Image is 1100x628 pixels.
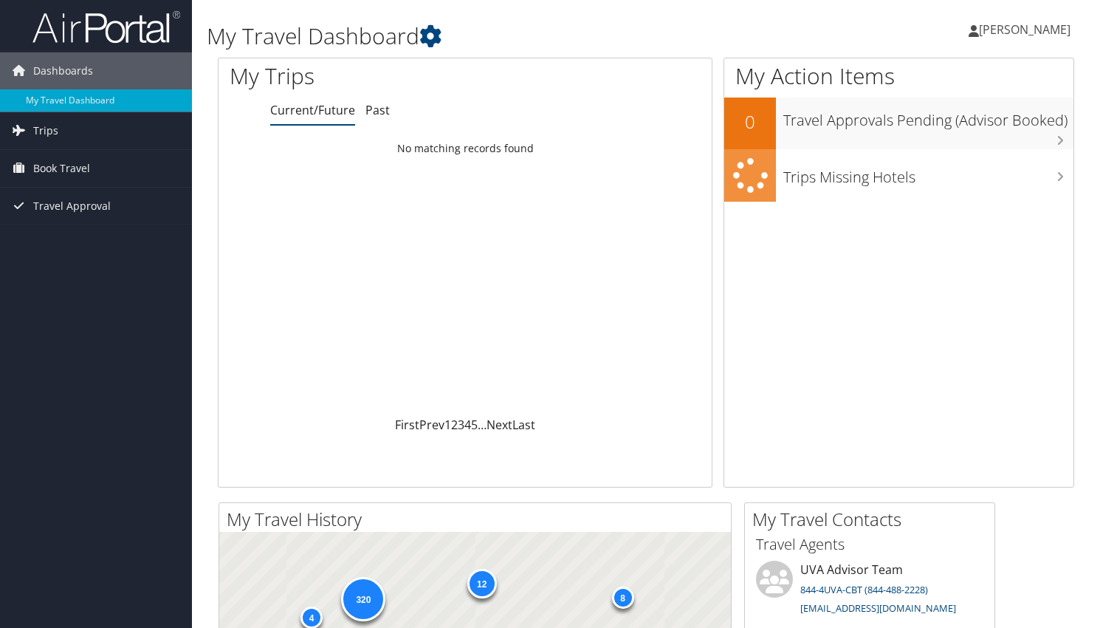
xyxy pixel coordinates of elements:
span: Travel Approval [33,188,111,225]
div: 320 [341,577,385,621]
span: Book Travel [33,150,90,187]
a: 0Travel Approvals Pending (Advisor Booked) [724,98,1073,149]
h2: My Travel Contacts [752,507,994,532]
h3: Travel Approvals Pending (Advisor Booked) [783,103,1073,131]
a: Last [512,417,535,433]
a: 2 [451,417,458,433]
div: 8 [611,587,633,609]
h1: My Trips [230,61,495,92]
h3: Travel Agents [756,534,983,555]
a: 5 [471,417,478,433]
div: 12 [467,568,496,598]
span: Trips [33,112,58,149]
a: [EMAIL_ADDRESS][DOMAIN_NAME] [800,601,956,615]
a: Past [365,102,390,118]
h2: My Travel History [227,507,731,532]
a: Current/Future [270,102,355,118]
h3: Trips Missing Hotels [783,160,1073,188]
img: airportal-logo.png [32,10,180,44]
a: 4 [464,417,471,433]
a: Prev [419,417,444,433]
h1: My Action Items [724,61,1073,92]
a: Next [487,417,512,433]
a: Trips Missing Hotels [724,149,1073,202]
h2: 0 [724,109,776,134]
a: First [395,417,419,433]
span: … [478,417,487,433]
a: 3 [458,417,464,433]
div: 4 [300,606,323,628]
li: UVA Advisor Team [749,561,991,621]
span: Dashboards [33,52,93,89]
a: [PERSON_NAME] [969,7,1085,52]
h1: My Travel Dashboard [207,21,792,52]
a: 1 [444,417,451,433]
span: [PERSON_NAME] [979,21,1070,38]
td: No matching records found [219,135,712,162]
a: 844-4UVA-CBT (844-488-2228) [800,583,928,596]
